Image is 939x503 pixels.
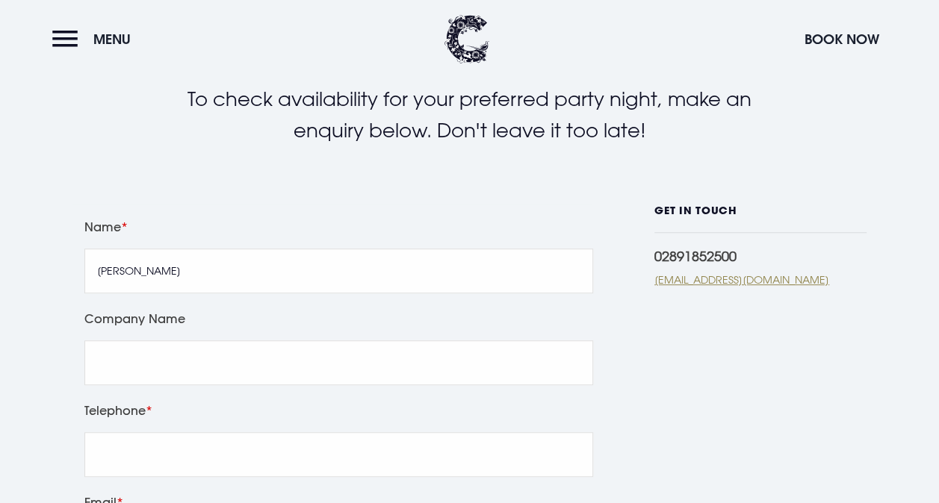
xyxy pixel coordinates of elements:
label: Telephone [84,400,593,421]
p: To check availability for your preferred party night, make an enquiry below. Don't leave it too l... [172,84,768,146]
button: Menu [52,23,138,55]
div: 02891852500 [654,248,867,264]
span: Menu [93,31,131,48]
a: [EMAIL_ADDRESS][DOMAIN_NAME] [654,272,864,287]
img: Clandeboye Lodge [444,15,489,63]
h6: GET IN TOUCH [654,204,867,233]
label: Name [84,216,593,237]
button: Book Now [797,23,887,55]
label: Company Name [84,308,593,329]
